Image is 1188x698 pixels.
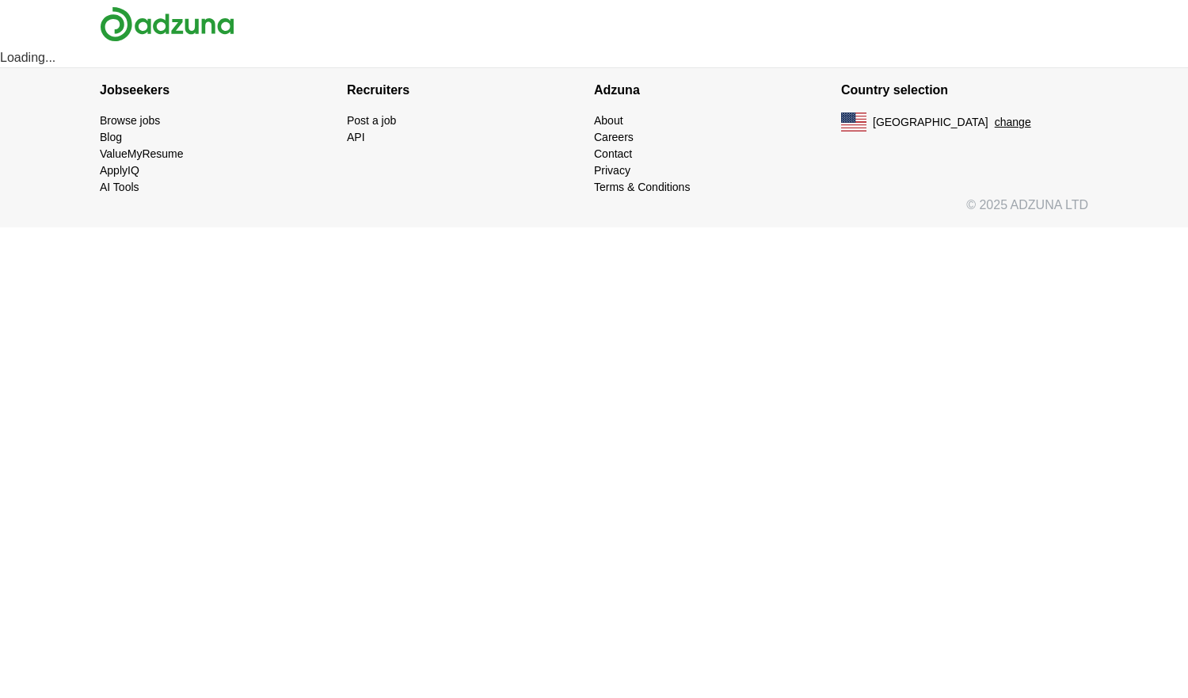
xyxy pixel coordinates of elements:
a: API [347,131,365,143]
img: US flag [841,113,866,132]
div: © 2025 ADZUNA LTD [87,196,1101,227]
a: Careers [594,131,634,143]
a: Post a job [347,114,396,127]
a: AI Tools [100,181,139,193]
span: [GEOGRAPHIC_DATA] [873,114,988,131]
img: Adzuna logo [100,6,234,42]
a: About [594,114,623,127]
a: Contact [594,147,632,160]
h4: Country selection [841,68,1088,113]
a: ValueMyResume [100,147,184,160]
a: ApplyIQ [100,164,139,177]
button: change [995,114,1031,131]
a: Terms & Conditions [594,181,690,193]
a: Browse jobs [100,114,160,127]
a: Blog [100,131,122,143]
a: Privacy [594,164,630,177]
